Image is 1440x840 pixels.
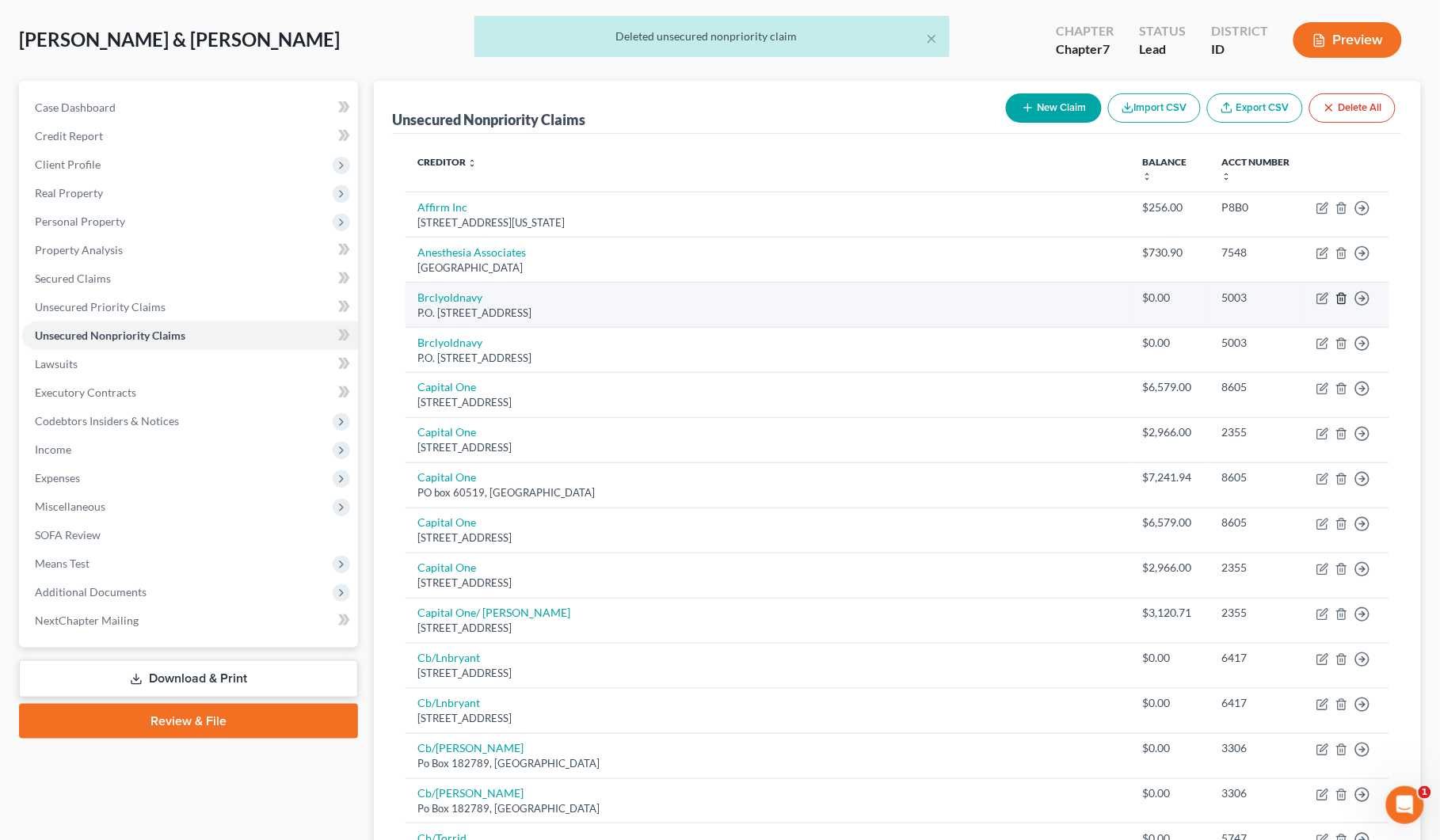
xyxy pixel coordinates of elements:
a: Unsecured Nonpriority Claims [22,321,358,350]
div: [STREET_ADDRESS] [418,711,1118,726]
i: unfold_more [1222,172,1232,181]
a: Acct Number unfold_more [1222,156,1290,181]
div: [STREET_ADDRESS][US_STATE] [418,215,1118,230]
div: $0.00 [1143,650,1197,666]
span: Executory Contracts [35,386,136,399]
a: Export CSV [1207,93,1303,123]
a: Balance unfold_more [1143,156,1187,181]
div: $0.00 [1143,290,1197,306]
div: $730.90 [1143,245,1197,260]
div: [STREET_ADDRESS] [418,576,1118,591]
a: Creditor unfold_more [418,156,478,168]
div: Unsecured Nonpriority Claims [393,110,586,129]
a: Capital One [418,380,477,393]
a: Capital One [418,425,477,439]
button: Delete All [1309,93,1396,123]
span: Expenses [35,471,80,485]
span: Income [35,443,71,456]
span: Secured Claims [35,272,111,285]
span: Real Property [35,186,103,200]
div: 6417 [1222,650,1291,666]
div: $2,966.00 [1143,560,1197,576]
div: $0.00 [1143,335,1197,351]
div: $0.00 [1143,695,1197,711]
a: Brclyoldnavy [418,291,483,304]
div: 6417 [1222,695,1291,711]
span: Miscellaneous [35,500,105,513]
div: Po Box 182789, [GEOGRAPHIC_DATA] [418,756,1118,771]
span: 1 [1419,786,1431,799]
div: 2355 [1222,605,1291,621]
span: Unsecured Nonpriority Claims [35,329,185,342]
button: New Claim [1006,93,1102,123]
div: 8605 [1222,515,1291,530]
a: Credit Report [22,122,358,150]
div: 8605 [1222,379,1291,395]
div: 7548 [1222,245,1291,260]
a: Brclyoldnavy [418,336,483,349]
div: [STREET_ADDRESS] [418,395,1118,410]
div: $0.00 [1143,740,1197,756]
span: Lawsuits [35,357,78,371]
span: SOFA Review [35,528,101,542]
a: Cb/Lnbryant [418,696,481,709]
div: 8605 [1222,469,1291,485]
div: P.O. [STREET_ADDRESS] [418,351,1118,366]
a: Cb/Lnbryant [418,651,481,664]
div: [GEOGRAPHIC_DATA] [418,260,1118,276]
div: $256.00 [1143,200,1197,215]
a: Property Analysis [22,236,358,264]
a: Affirm Inc [418,200,468,214]
div: P8B0 [1222,200,1291,215]
div: $6,579.00 [1143,515,1197,530]
a: Unsecured Priority Claims [22,293,358,321]
a: Cb/[PERSON_NAME] [418,786,524,800]
div: $0.00 [1143,785,1197,801]
button: Import CSV [1108,93,1201,123]
div: P.O. [STREET_ADDRESS] [418,306,1118,321]
a: Cb/[PERSON_NAME] [418,741,524,754]
div: 5003 [1222,335,1291,351]
span: Personal Property [35,215,125,228]
a: Capital One [418,470,477,484]
a: Review & File [19,704,358,739]
div: PO box 60519, [GEOGRAPHIC_DATA] [418,485,1118,500]
div: [STREET_ADDRESS] [418,621,1118,636]
span: Client Profile [35,158,101,171]
div: [STREET_ADDRESS] [418,440,1118,455]
a: Executory Contracts [22,378,358,407]
div: 2355 [1222,424,1291,440]
span: Credit Report [35,129,103,143]
div: 3306 [1222,740,1291,756]
div: [STREET_ADDRESS] [418,666,1118,681]
div: $2,966.00 [1143,424,1197,440]
a: Download & Print [19,660,358,697]
a: Capital One [418,561,477,574]
div: $7,241.94 [1143,469,1197,485]
a: Lawsuits [22,350,358,378]
span: NextChapter Mailing [35,614,139,627]
div: $3,120.71 [1143,605,1197,621]
span: Case Dashboard [35,101,116,114]
span: Property Analysis [35,243,123,257]
a: SOFA Review [22,521,358,549]
i: unfold_more [1143,172,1152,181]
a: Capital One [418,515,477,529]
button: × [926,29,937,48]
span: Codebtors Insiders & Notices [35,414,179,428]
span: Means Test [35,557,90,570]
div: 2355 [1222,560,1291,576]
a: Case Dashboard [22,93,358,122]
div: Deleted unsecured nonpriority claim [487,29,937,44]
div: 5003 [1222,290,1291,306]
div: 3306 [1222,785,1291,801]
div: Po Box 182789, [GEOGRAPHIC_DATA] [418,801,1118,816]
a: Anesthesia Associates [418,245,527,259]
span: Unsecured Priority Claims [35,300,166,314]
a: Secured Claims [22,264,358,293]
i: unfold_more [468,158,478,168]
div: [STREET_ADDRESS] [418,530,1118,545]
a: Capital One/ [PERSON_NAME] [418,606,571,619]
a: NextChapter Mailing [22,606,358,635]
iframe: Intercom live chat [1386,786,1424,824]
